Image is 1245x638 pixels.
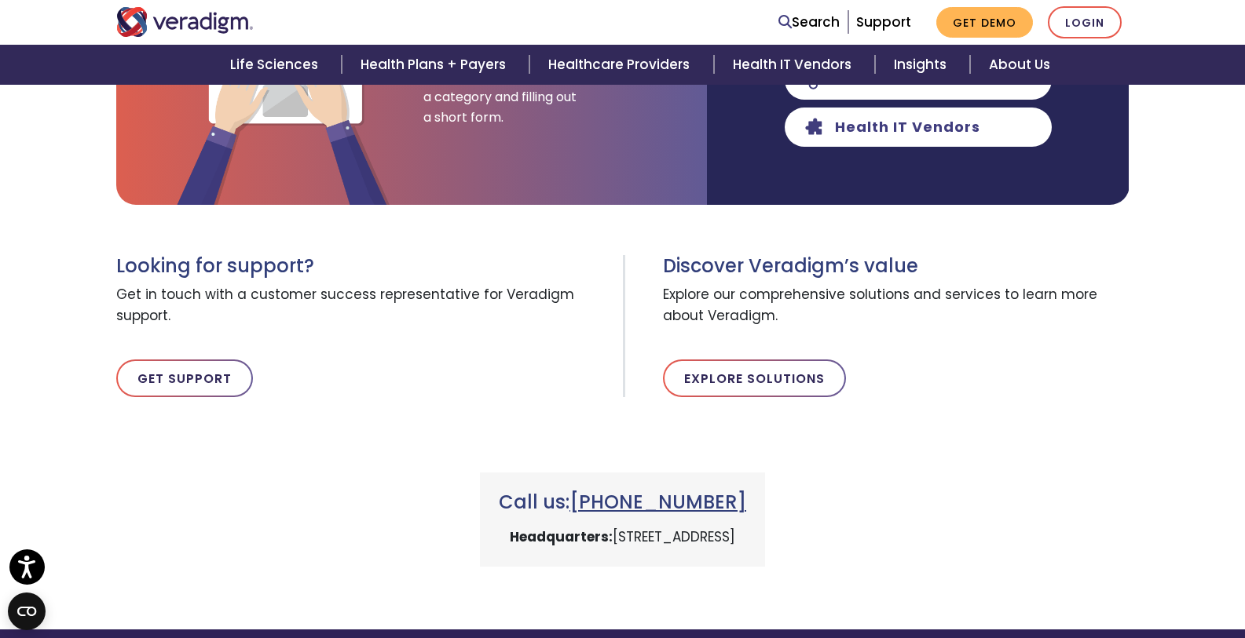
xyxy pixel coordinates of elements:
[423,67,580,128] span: Get started by selecting a category and filling out a short form.
[116,255,611,278] h3: Looking for support?
[529,45,713,85] a: Healthcare Providers
[1048,6,1122,38] a: Login
[663,359,846,397] a: Explore Solutions
[499,527,746,548] p: [STREET_ADDRESS]
[856,13,911,31] a: Support
[936,7,1033,38] a: Get Demo
[663,255,1130,278] h3: Discover Veradigm’s value
[970,45,1069,85] a: About Us
[510,527,613,546] strong: Headquarters:
[116,7,254,37] img: Veradigm logo
[116,359,253,397] a: Get Support
[875,45,970,85] a: Insights
[778,12,840,33] a: Search
[116,278,611,334] span: Get in touch with a customer success representative for Veradigm support.
[663,278,1130,334] span: Explore our comprehensive solutions and services to learn more about Veradigm.
[569,489,746,515] tcxspan: Call +1 (800) 877-5678 via 3CX
[8,592,46,630] button: Open CMP widget
[211,45,342,85] a: Life Sciences
[714,45,875,85] a: Health IT Vendors
[342,45,529,85] a: Health Plans + Payers
[499,491,746,514] h3: Call us:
